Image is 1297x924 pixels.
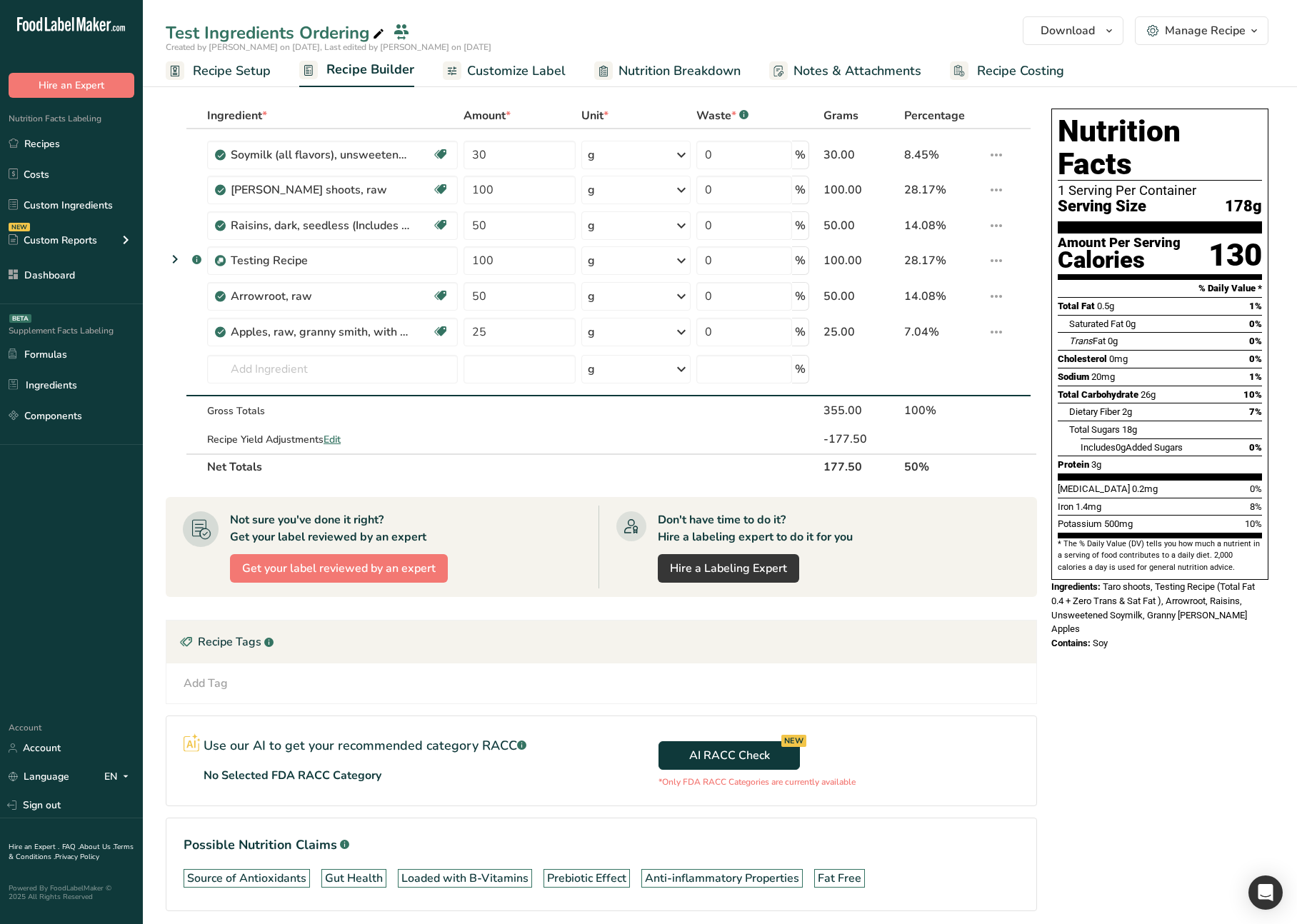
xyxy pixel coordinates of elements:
[1097,301,1114,311] span: 0.5g
[1058,250,1181,271] div: Calories
[645,870,799,887] div: Anti-inflammatory Properties
[1126,318,1136,329] span: 0g
[1058,184,1262,198] div: 1 Serving Per Container
[619,61,741,81] span: Nutrition Breakdown
[1243,389,1262,400] span: 10%
[588,323,595,341] div: g
[299,54,414,88] a: Recipe Builder
[823,107,858,124] span: Grams
[1051,581,1255,634] span: Taro shoots, Testing Recipe (Total Fat 0.4 + Zero Trans & Sat Fat ), Arrowroot, Raisins, Unsweete...
[904,288,982,305] div: 14.08%
[193,61,271,81] span: Recipe Setup
[581,107,609,124] span: Unit
[1109,353,1128,364] span: 0mg
[9,842,134,862] a: Terms & Conditions .
[242,560,436,577] span: Get your label reviewed by an expert
[1116,442,1126,453] span: 0g
[230,511,426,546] div: Not sure you've done it right? Get your label reviewed by an expert
[904,181,982,199] div: 28.17%
[977,61,1064,81] span: Recipe Costing
[230,554,448,583] button: Get your label reviewed by an expert
[1058,371,1089,382] span: Sodium
[1250,483,1262,494] span: 0%
[823,402,898,419] div: 355.00
[1058,501,1073,512] span: Iron
[1058,538,1262,573] section: * The % Daily Value (DV) tells you how much a nutrient in a serving of food contributes to a dail...
[324,433,341,446] span: Edit
[1141,389,1156,400] span: 26g
[231,323,409,341] div: Apples, raw, granny smith, with skin (Includes foods for USDA's Food Distribution Program)
[467,61,566,81] span: Customize Label
[166,20,387,46] div: Test Ingredients Ordering
[588,181,595,199] div: g
[9,223,30,231] div: NEW
[1076,501,1101,512] span: 1.4mg
[823,288,898,305] div: 50.00
[1249,318,1262,329] span: 0%
[588,252,595,269] div: g
[9,314,31,323] div: BETA
[325,870,383,887] div: Gut Health
[1249,442,1262,453] span: 0%
[1058,353,1107,364] span: Cholesterol
[594,55,741,87] a: Nutrition Breakdown
[696,107,748,124] div: Waste
[166,55,271,87] a: Recipe Setup
[204,453,812,479] th: Net Totals
[79,842,114,852] a: About Us .
[326,60,414,79] span: Recipe Builder
[1058,236,1181,250] div: Amount Per Serving
[1225,198,1262,216] span: 178g
[166,621,1036,663] div: Recipe Tags
[1058,115,1262,181] h1: Nutrition Facts
[207,355,458,383] input: Add Ingredient
[904,146,982,164] div: 8.45%
[1132,483,1158,494] span: 0.2mg
[1165,22,1246,39] div: Manage Recipe
[588,217,595,234] div: g
[1135,16,1268,45] button: Manage Recipe
[231,217,409,234] div: Raisins, dark, seedless (Includes foods for USDA's Food Distribution Program)
[823,146,898,164] div: 30.00
[689,747,770,764] span: AI RACC Check
[904,217,982,234] div: 14.08%
[207,107,267,124] span: Ingredient
[9,764,69,789] a: Language
[793,61,921,81] span: Notes & Attachments
[1041,22,1095,39] span: Download
[1249,336,1262,346] span: 0%
[1058,389,1138,400] span: Total Carbohydrate
[547,870,626,887] div: Prebiotic Effect
[231,146,409,164] div: Soymilk (all flavors), unsweetened, with added calcium, vitamins A and D
[62,842,79,852] a: FAQ .
[1248,875,1283,910] div: Open Intercom Messenger
[1069,336,1106,346] span: Fat
[1058,518,1102,529] span: Potassium
[1069,406,1120,417] span: Dietary Fiber
[1122,406,1132,417] span: 2g
[1051,638,1091,648] span: Contains:
[231,181,409,199] div: [PERSON_NAME] shoots, raw
[1104,518,1133,529] span: 500mg
[658,775,856,788] p: *Only FDA RACC Categories are currently available
[823,431,898,448] div: -177.50
[769,55,921,87] a: Notes & Attachments
[464,107,511,124] span: Amount
[215,256,226,266] img: Sub Recipe
[1250,501,1262,512] span: 8%
[207,432,458,447] div: Recipe Yield Adjustments
[1069,424,1120,435] span: Total Sugars
[204,767,381,784] p: No Selected FDA RACC Category
[1122,424,1137,435] span: 18g
[1051,581,1101,592] span: Ingredients:
[184,675,228,692] div: Add Tag
[401,870,529,887] div: Loaded with B-Vitamins
[55,852,99,862] a: Privacy Policy
[9,73,134,98] button: Hire an Expert
[187,870,306,887] div: Source of Antioxidants
[823,252,898,269] div: 100.00
[1249,406,1262,417] span: 7%
[204,736,526,755] p: Use our AI to get your recommended category RACC
[207,403,458,418] div: Gross Totals
[904,323,982,341] div: 7.04%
